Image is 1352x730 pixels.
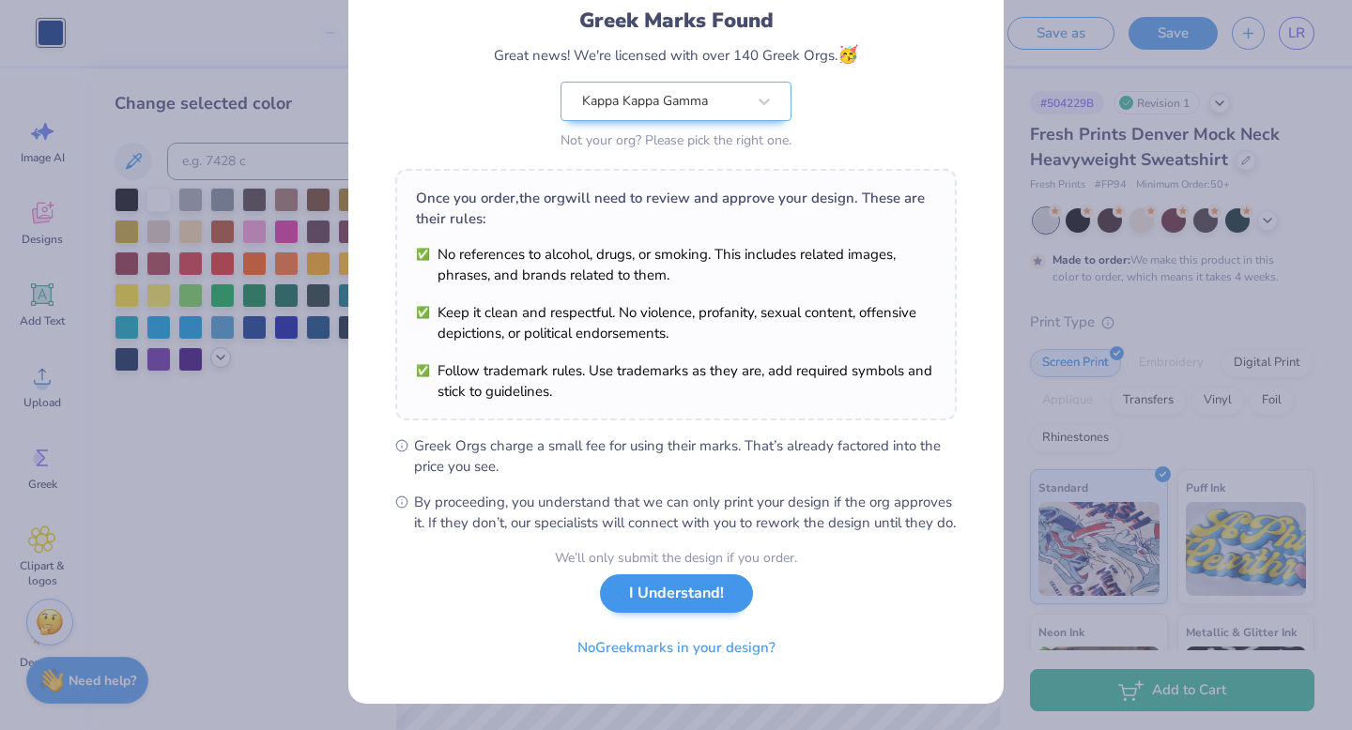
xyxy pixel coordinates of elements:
[414,492,957,533] span: By proceeding, you understand that we can only print your design if the org approves it. If they ...
[561,629,791,667] button: NoGreekmarks in your design?
[416,244,936,285] li: No references to alcohol, drugs, or smoking. This includes related images, phrases, and brands re...
[579,6,774,36] div: Greek Marks Found
[837,43,858,66] span: 🥳
[555,548,797,568] div: We’ll only submit the design if you order.
[600,574,753,613] button: I Understand!
[416,360,936,402] li: Follow trademark rules. Use trademarks as they are, add required symbols and stick to guidelines.
[416,302,936,343] li: Keep it clean and respectful. No violence, profanity, sexual content, offensive depictions, or po...
[414,435,957,477] span: Greek Orgs charge a small fee for using their marks. That’s already factored into the price you see.
[494,42,858,68] div: Great news! We're licensed with over 140 Greek Orgs.
[416,188,936,229] div: Once you order, the org will need to review and approve your design. These are their rules:
[561,130,791,150] div: Not your org? Please pick the right one.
